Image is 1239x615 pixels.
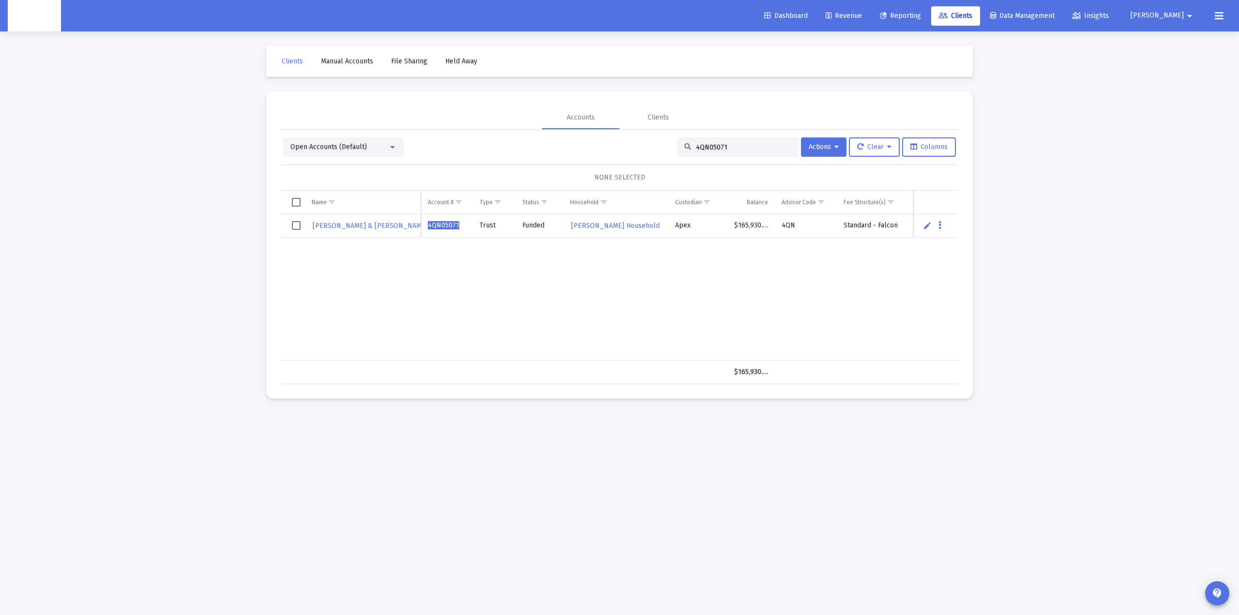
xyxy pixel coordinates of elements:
div: $165,930.83 [734,367,768,377]
span: Insights [1073,12,1109,20]
a: Manual Accounts [313,52,381,71]
span: File Sharing [391,57,427,65]
span: Clients [939,12,972,20]
span: Held Away [445,57,477,65]
div: Account # [428,198,453,206]
td: Column Name [305,191,421,214]
span: Show filter options for column 'Name' [328,198,335,206]
span: Revenue [826,12,862,20]
div: NONE SELECTED [288,173,951,182]
div: Fee Structure(s) [844,198,886,206]
a: Edit [923,221,932,230]
td: $165,930.83 [727,214,775,238]
img: Dashboard [15,6,54,26]
span: Data Management [990,12,1055,20]
div: Data grid [281,191,958,384]
td: Column Balance [727,191,775,214]
span: [PERSON_NAME] Household [571,222,660,230]
div: Status [522,198,539,206]
div: Accounts [567,113,595,122]
div: Advisor Code [782,198,816,206]
span: Show filter options for column 'Account #' [455,198,462,206]
span: Show filter options for column 'Custodian' [703,198,710,206]
mat-icon: contact_support [1211,587,1223,599]
span: Reporting [880,12,921,20]
span: Show filter options for column 'Type' [494,198,501,206]
div: Type [480,198,493,206]
mat-icon: arrow_drop_down [1184,6,1195,26]
input: Search [696,143,791,151]
span: Show filter options for column 'Advisor Code' [817,198,825,206]
td: Standard - Falcon [837,214,907,238]
div: Funded [522,221,557,230]
span: Clients [282,57,303,65]
a: [PERSON_NAME] & [PERSON_NAME] REV [312,219,443,233]
span: [PERSON_NAME] & [PERSON_NAME] REV [313,222,442,230]
div: Clients [648,113,669,122]
div: Custodian [675,198,702,206]
td: Column Type [473,191,516,214]
span: Dashboard [764,12,808,20]
td: Apex [668,214,727,238]
a: Held Away [438,52,485,71]
span: Actions [809,143,839,151]
td: Column Advisor Code [775,191,837,214]
td: Column Custodian [668,191,727,214]
span: Manual Accounts [321,57,373,65]
td: Column Status [515,191,563,214]
a: Clients [931,6,980,26]
td: 4QN [775,214,837,238]
span: Show filter options for column 'Fee Structure(s)' [887,198,894,206]
span: [PERSON_NAME] [1131,12,1184,20]
td: Column Fee Structure(s) [837,191,907,214]
td: Column Account # [421,191,472,214]
td: Column Household [563,191,668,214]
div: Balance [747,198,768,206]
td: Column Splitter(s) [907,191,966,214]
a: Dashboard [756,6,816,26]
div: Name [312,198,327,206]
td: Trust [473,214,516,238]
span: Columns [910,143,948,151]
button: Clear [849,137,900,157]
div: Select row [292,221,301,230]
button: Actions [801,137,846,157]
a: [PERSON_NAME] Household [570,219,661,233]
span: Clear [857,143,891,151]
a: Insights [1065,6,1117,26]
div: Household [570,198,599,206]
button: Columns [902,137,956,157]
a: Revenue [818,6,870,26]
span: 4QN05071 [428,221,459,229]
span: Show filter options for column 'Household' [600,198,607,206]
span: Show filter options for column 'Status' [541,198,548,206]
div: Select all [292,198,301,207]
a: Data Management [982,6,1062,26]
a: Clients [274,52,311,71]
a: File Sharing [383,52,435,71]
a: Reporting [872,6,929,26]
button: [PERSON_NAME] [1119,6,1207,25]
span: Open Accounts (Default) [290,143,367,151]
